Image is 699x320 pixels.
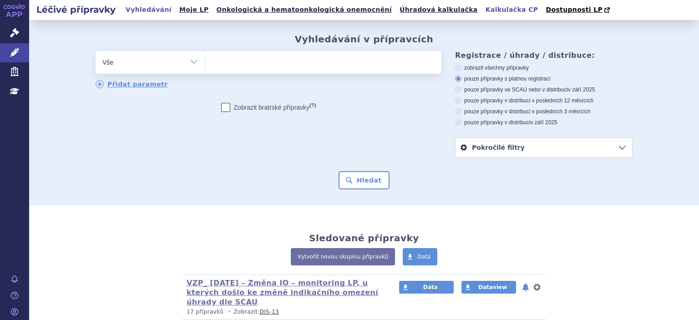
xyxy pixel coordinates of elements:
a: Vyhledávání [123,4,174,16]
a: Vytvořit novou skupinu přípravků [291,248,395,265]
span: v září 2025 [530,119,557,126]
span: v září 2025 [568,86,595,93]
label: pouze přípravky s platnou registrací [455,75,633,82]
a: DIS-13 [260,309,279,315]
label: pouze přípravky v distribuci v posledních 12 měsících [455,97,633,104]
a: Moje LP [177,4,211,16]
h2: Léčivé přípravky [29,3,123,16]
button: nastavení [532,282,542,293]
button: Hledat [339,171,390,189]
h2: Vyhledávání v přípravcích [295,34,434,45]
a: Kalkulačka CP [483,4,541,16]
a: VZP_ [DATE] – Změna IO – monitoring LP, u kterých došlo ke změně indikačního omezení úhrady dle SCAU [187,279,378,306]
a: Pokročilé filtry [456,138,632,157]
label: pouze přípravky v distribuci v posledních 3 měsících [455,108,633,115]
a: Dataview [461,281,516,294]
a: Data [399,281,454,294]
label: Zobrazit bratrské přípravky [221,103,316,112]
button: notifikace [521,282,530,293]
a: Úhradová kalkulačka [397,4,481,16]
label: zobrazit všechny přípravky [455,64,633,71]
h3: Registrace / úhrady / distribuce: [455,51,633,60]
a: Přidat parametr [96,80,168,88]
span: Dostupnosti LP [546,6,603,13]
label: pouze přípravky ve SCAU nebo v distribuci [455,86,633,93]
a: Onkologická a hematoonkologická onemocnění [213,4,395,16]
span: Data [417,254,431,260]
i: • [225,308,233,316]
a: Data [403,248,437,265]
p: Zobrazit: [187,308,382,316]
span: 17 přípravků [187,309,223,315]
abbr: (?) [309,102,316,108]
a: Dostupnosti LP [543,4,614,16]
span: Data [423,284,438,290]
label: pouze přípravky v distribuci [455,119,633,126]
span: Dataview [478,284,507,290]
h2: Sledované přípravky [309,233,419,244]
